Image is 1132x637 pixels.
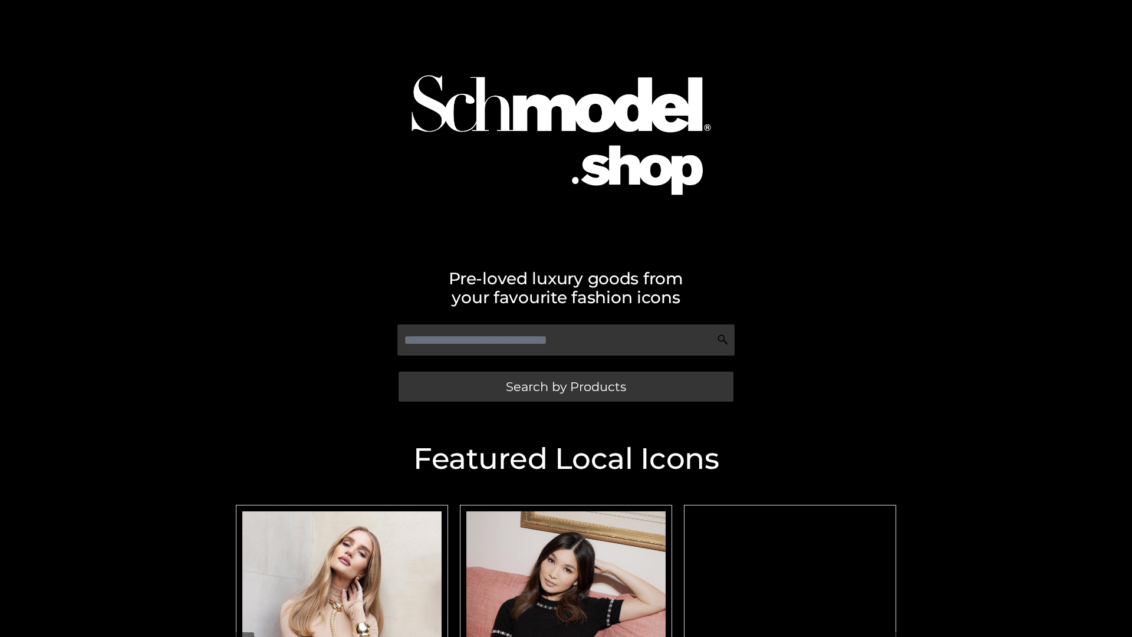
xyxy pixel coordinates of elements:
[230,269,902,307] h2: Pre-loved luxury goods from your favourite fashion icons
[230,444,902,474] h2: Featured Local Icons​
[506,380,626,393] span: Search by Products
[399,372,733,402] a: Search by Products
[717,334,729,346] img: Search Icon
